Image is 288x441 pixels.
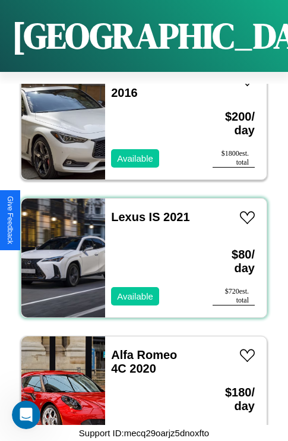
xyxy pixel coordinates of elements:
iframe: Intercom live chat [12,401,40,429]
a: Infiniti G37 2016 [111,73,172,99]
h3: $ 180 / day [213,374,255,425]
a: Alfa Romeo 4C 2020 [111,348,177,375]
h3: $ 80 / day [213,236,255,287]
a: Lexus IS 2021 [111,210,189,223]
p: Support ID: mecq29oarjz5dnoxfto [79,425,209,441]
p: Available [117,288,153,304]
h3: $ 200 / day [213,98,255,149]
p: Available [117,150,153,166]
div: $ 1800 est. total [213,149,255,168]
div: Give Feedback [6,196,14,244]
div: $ 720 est. total [213,287,255,305]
